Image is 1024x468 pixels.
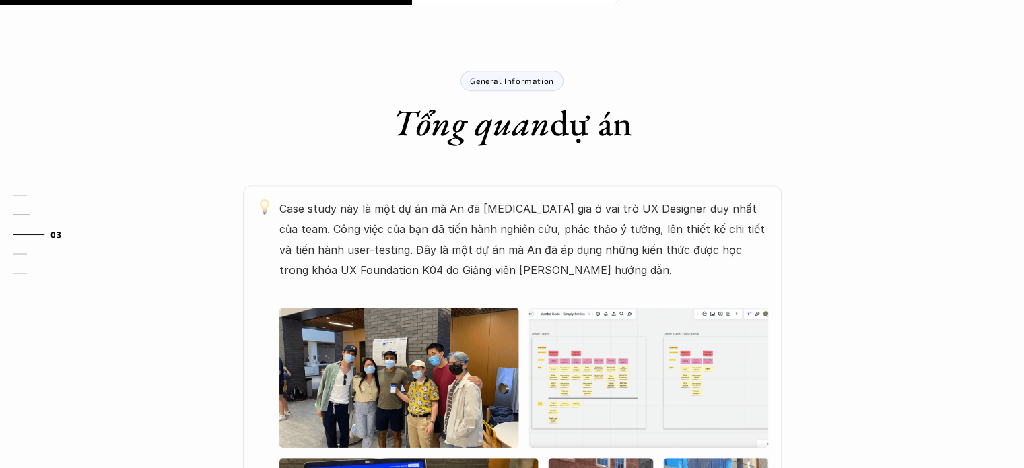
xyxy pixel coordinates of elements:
[392,99,550,146] em: Tổng quan
[13,226,77,242] a: 03
[279,199,768,281] p: Case study này là một dự án mà An đã [MEDICAL_DATA] gia ở vai trò UX Designer duy nhất của team. ...
[50,229,61,238] strong: 03
[470,76,553,86] p: General Information
[392,101,632,145] h1: dự án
